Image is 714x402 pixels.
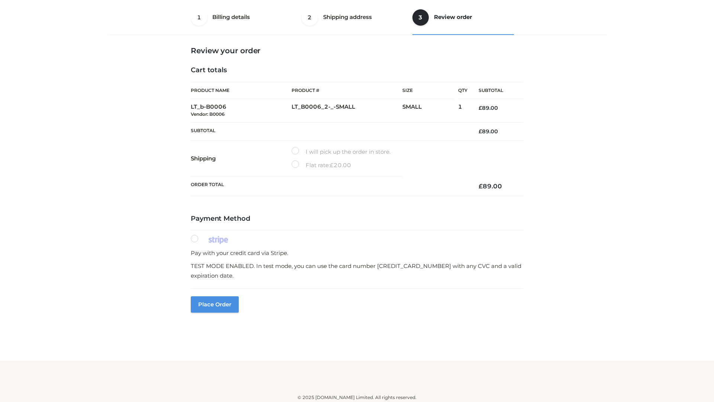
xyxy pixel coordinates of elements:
th: Shipping [191,141,292,176]
h4: Cart totals [191,66,523,74]
h3: Review your order [191,46,523,55]
td: SMALL [402,99,458,122]
th: Product Name [191,82,292,99]
td: LT_b-B0006 [191,99,292,122]
td: LT_B0006_2-_-SMALL [292,99,402,122]
div: © 2025 [DOMAIN_NAME] Limited. All rights reserved. [110,394,604,401]
th: Subtotal [191,122,467,140]
bdi: 20.00 [330,162,351,169]
span: £ [479,105,482,111]
bdi: 89.00 [479,128,498,135]
th: Subtotal [467,82,523,99]
label: Flat rate: [292,160,351,170]
span: £ [330,162,334,169]
button: Place order [191,296,239,313]
bdi: 89.00 [479,105,498,111]
p: TEST MODE ENABLED. In test mode, you can use the card number [CREDIT_CARD_NUMBER] with any CVC an... [191,261,523,280]
small: Vendor: B0006 [191,111,225,117]
th: Order Total [191,176,467,196]
th: Qty [458,82,467,99]
label: I will pick up the order in store. [292,147,390,157]
span: £ [479,128,482,135]
h4: Payment Method [191,215,523,223]
span: £ [479,182,483,190]
p: Pay with your credit card via Stripe. [191,248,523,258]
bdi: 89.00 [479,182,502,190]
th: Product # [292,82,402,99]
th: Size [402,82,454,99]
td: 1 [458,99,467,122]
